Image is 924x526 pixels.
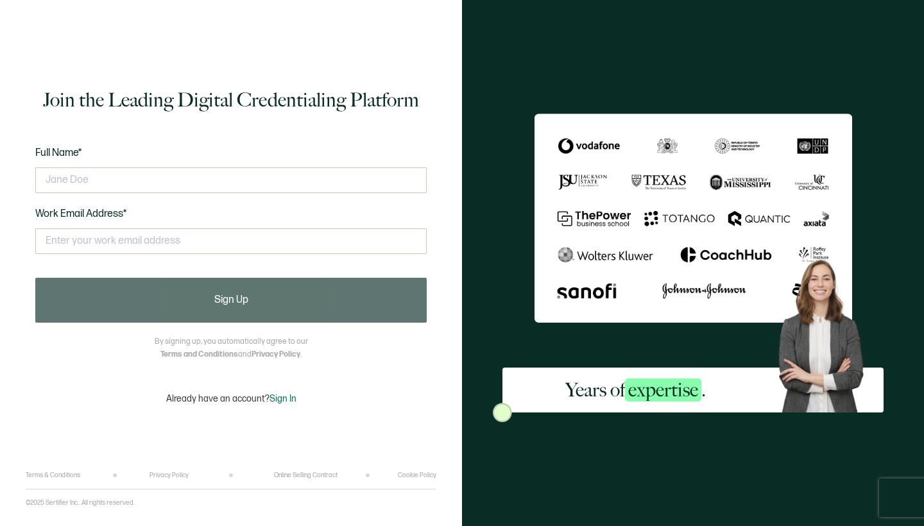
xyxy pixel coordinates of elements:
h2: Years of . [565,377,706,403]
p: By signing up, you automatically agree to our and . [155,335,308,361]
button: Sign Up [35,278,427,323]
span: Work Email Address* [35,208,127,220]
h1: Join the Leading Digital Credentialing Platform [43,87,419,113]
a: Online Selling Contract [274,471,338,479]
p: ©2025 Sertifier Inc.. All rights reserved. [26,499,135,507]
input: Enter your work email address [35,228,427,254]
span: Full Name* [35,147,82,159]
a: Cookie Policy [398,471,436,479]
input: Jane Doe [35,167,427,193]
a: Privacy Policy [252,350,300,359]
img: Sertifier Signup - Years of <span class="strong-h">expertise</span>. [535,114,852,323]
span: Sign Up [214,295,248,305]
span: expertise [625,378,701,402]
img: Sertifier Signup [493,403,512,422]
a: Terms & Conditions [26,471,80,479]
a: Privacy Policy [150,471,189,479]
p: Already have an account? [166,393,296,404]
span: Sign In [269,393,296,404]
a: Terms and Conditions [160,350,238,359]
img: Sertifier Signup - Years of <span class="strong-h">expertise</span>. Hero [769,252,884,412]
